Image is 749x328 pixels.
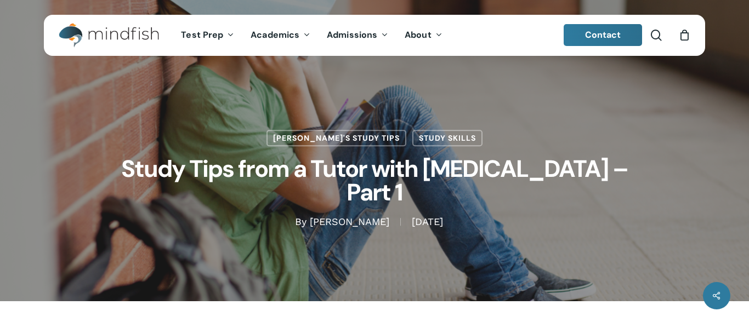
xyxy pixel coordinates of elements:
a: Test Prep [173,31,242,40]
span: Academics [251,29,299,41]
a: Academics [242,31,319,40]
h1: Study Tips from a Tutor with [MEDICAL_DATA] – Part 1 [100,146,649,215]
span: Contact [585,29,621,41]
span: Admissions [327,29,377,41]
a: Admissions [319,31,396,40]
span: About [405,29,432,41]
span: Test Prep [181,29,223,41]
a: [PERSON_NAME]'s Study Tips [266,130,406,146]
a: Contact [564,24,643,46]
nav: Main Menu [173,15,450,56]
a: Cart [678,29,690,41]
a: [PERSON_NAME] [310,216,389,228]
a: Study Skills [412,130,483,146]
a: About [396,31,451,40]
header: Main Menu [44,15,705,56]
span: By [295,218,307,226]
span: [DATE] [400,218,454,226]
